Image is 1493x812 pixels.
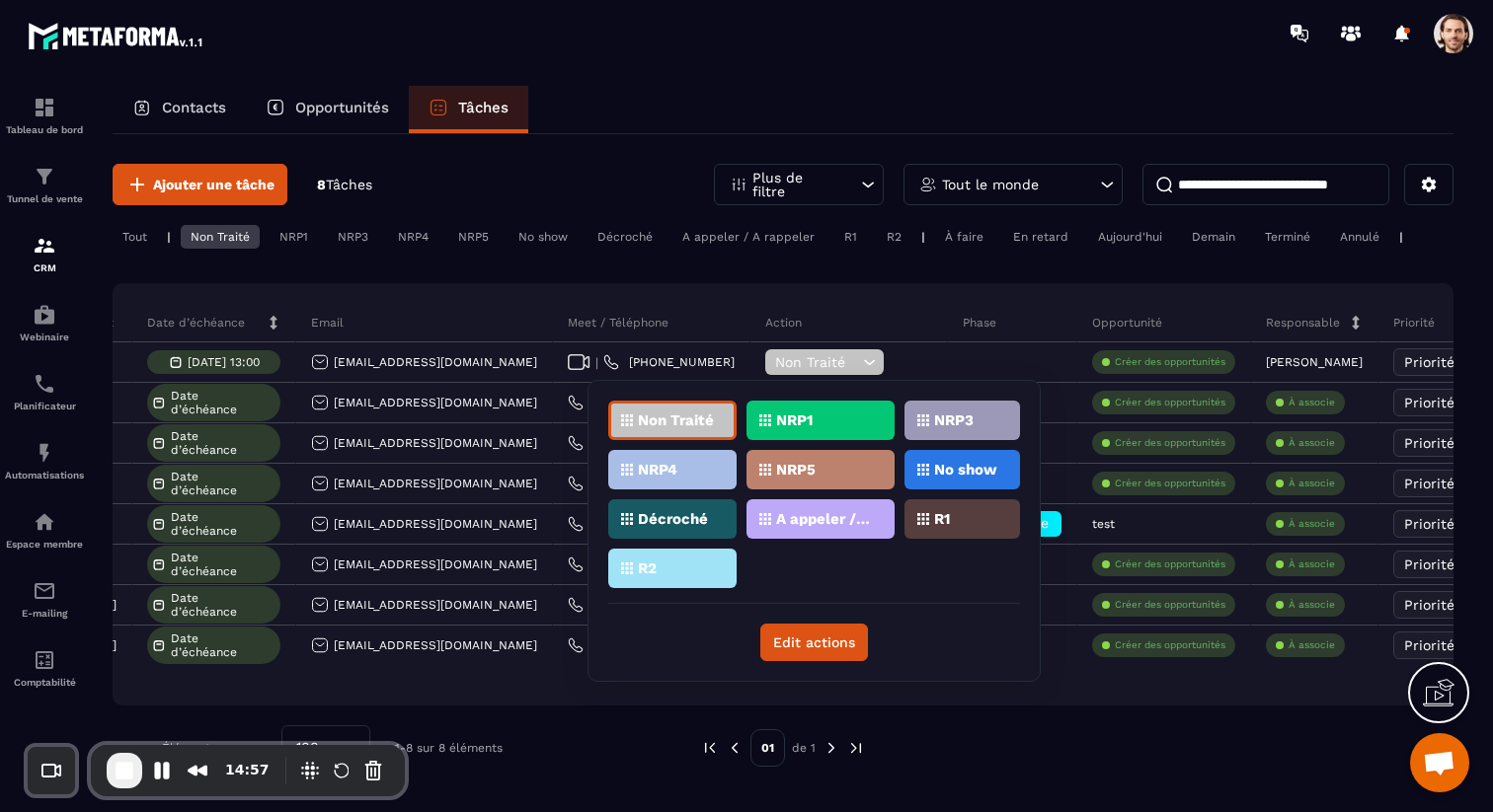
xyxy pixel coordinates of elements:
p: Opportunités [295,99,389,116]
img: accountant [33,648,56,672]
p: Décroché [638,512,708,526]
span: Date d’échéance [171,631,275,659]
div: NRP4 [388,225,438,249]
img: logo [28,18,205,53]
span: Date d’échéance [171,429,275,457]
p: Espace membre [5,539,84,550]
img: prev [726,739,744,757]
p: Phase [963,315,996,331]
a: [PHONE_NUMBER] [603,354,735,370]
p: Comptabilité [5,677,84,688]
p: E-mailing [5,608,84,619]
a: formationformationTableau de bord [5,81,84,150]
p: Tout le monde [942,178,1039,191]
span: Priorité [1404,476,1454,491]
span: Non Traité [775,354,858,370]
a: Contacts [113,86,246,133]
p: Responsable [1266,315,1340,331]
p: Date d’échéance [147,315,245,331]
span: Date d’échéance [171,510,275,538]
p: | [1399,230,1403,244]
p: À associe [1289,436,1335,450]
p: | [921,230,925,244]
p: Planificateur [5,401,84,411]
p: Créer des opportunités [1115,436,1225,450]
p: NRP5 [776,463,816,477]
img: next [823,739,840,757]
a: [PHONE_NUMBER] [568,395,699,410]
div: Aujourd'hui [1088,225,1172,249]
a: formationformationTunnel de vente [5,150,84,219]
img: formation [33,165,56,188]
img: email [33,579,56,603]
a: [PHONE_NUMBER] [568,597,699,613]
p: Créer des opportunités [1115,598,1225,612]
p: Créer des opportunités [1115,396,1225,409]
p: 8 [317,176,372,194]
div: No show [509,225,578,249]
p: Tunnel de vente [5,193,84,204]
p: Contacts [162,99,226,116]
span: | [595,355,598,370]
p: [DATE] 13:00 [188,355,260,369]
p: 1-8 sur 8 éléments [395,741,503,755]
p: Tableau de bord [5,124,84,135]
p: Automatisations [5,470,84,480]
p: Opportunité [1092,315,1162,331]
div: À faire [935,225,993,249]
span: Date d’échéance [171,551,275,578]
p: NRP1 [776,413,813,427]
input: Search for option [326,737,343,759]
p: A appeler / A rappeler [776,512,872,526]
span: Date d’échéance [171,591,275,619]
div: NRP3 [328,225,378,249]
img: automations [33,510,56,534]
div: Tout [113,225,157,249]
p: À associe [1289,396,1335,409]
a: [PHONE_NUMBER] [568,556,699,572]
p: R2 [638,561,657,575]
p: À associe [1289,517,1335,531]
p: À associe [1289,598,1335,612]
a: automationsautomationsAutomatisations [5,426,84,495]
button: Edit actions [760,624,868,661]
p: Meet / Téléphone [568,315,668,331]
p: À associe [1289,477,1335,490]
p: Créer des opportunités [1115,477,1225,490]
p: Tâches [458,99,509,116]
p: Action [765,315,802,331]
img: formation [33,234,56,258]
span: Priorité [1404,354,1454,370]
p: Priorité [1393,315,1435,331]
img: formation [33,96,56,119]
div: A appeler / A rappeler [672,225,825,249]
div: Décroché [588,225,663,249]
span: Priorité [1404,556,1454,572]
div: Demain [1182,225,1245,249]
span: Priorité [1404,597,1454,613]
span: Date d’échéance [171,389,275,416]
a: [PHONE_NUMBER] [568,516,699,532]
span: Priorité [1404,395,1454,410]
p: Éléments par page [162,741,272,755]
p: Créer des opportunités [1115,355,1225,369]
p: 01 [750,729,785,767]
a: emailemailE-mailing [5,564,84,633]
img: scheduler [33,372,56,396]
p: test [1092,517,1115,531]
span: Priorité [1404,516,1454,532]
a: schedulerschedulerPlanificateur [5,357,84,426]
a: Ouvrir le chat [1410,733,1469,792]
a: [PHONE_NUMBER] [568,435,699,451]
p: Créer des opportunités [1115,638,1225,652]
p: CRM [5,262,84,273]
div: NRP1 [270,225,318,249]
a: Opportunités [246,86,409,133]
img: automations [33,441,56,465]
span: Priorité [1404,435,1454,451]
p: NRP3 [934,413,974,427]
a: [PHONE_NUMBER] [568,637,699,653]
p: Créer des opportunités [1115,557,1225,571]
p: Non Traité [638,413,714,427]
p: À associe [1289,638,1335,652]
